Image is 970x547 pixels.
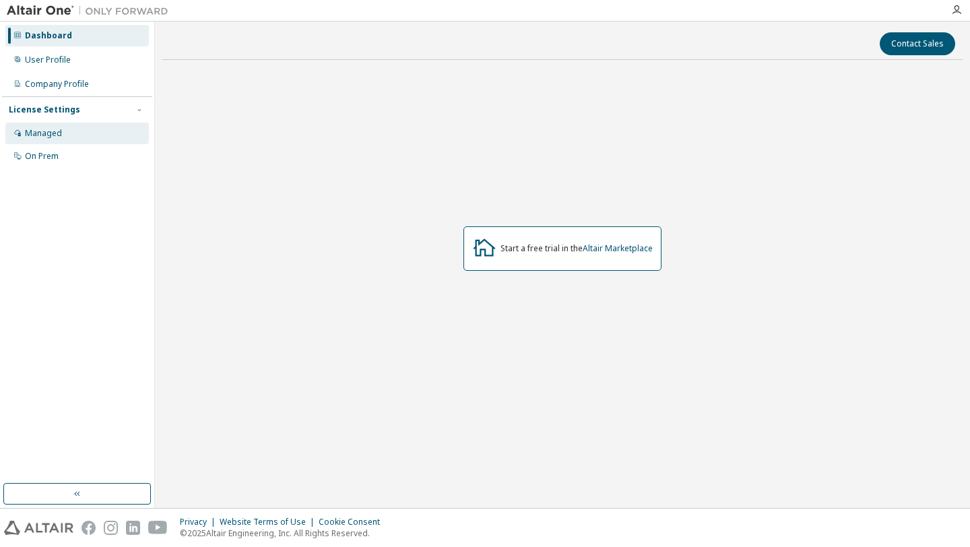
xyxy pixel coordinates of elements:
[126,521,140,535] img: linkedin.svg
[25,151,59,162] div: On Prem
[25,30,72,41] div: Dashboard
[148,521,168,535] img: youtube.svg
[25,128,62,139] div: Managed
[7,4,175,18] img: Altair One
[180,527,388,539] p: © 2025 Altair Engineering, Inc. All Rights Reserved.
[220,517,319,527] div: Website Terms of Use
[319,517,388,527] div: Cookie Consent
[104,521,118,535] img: instagram.svg
[180,517,220,527] div: Privacy
[25,79,89,90] div: Company Profile
[500,243,653,254] div: Start a free trial in the
[9,104,80,115] div: License Settings
[880,32,955,55] button: Contact Sales
[583,243,653,254] a: Altair Marketplace
[82,521,96,535] img: facebook.svg
[25,55,71,65] div: User Profile
[4,521,73,535] img: altair_logo.svg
